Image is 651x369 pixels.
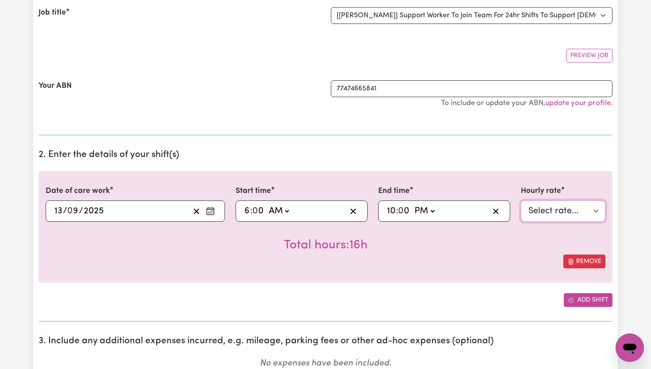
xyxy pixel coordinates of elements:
button: Enter the date of care work [203,204,217,218]
span: : [250,206,252,216]
input: -- [387,204,396,218]
input: -- [399,204,411,218]
span: Total hours worked: 16 hours [284,239,368,251]
span: / [79,206,83,216]
h2: 3. Include any additional expenses incurred, e.g. mileage, parking fees or other ad-hoc expenses ... [39,336,612,347]
label: Your ABN [39,80,72,92]
label: Hourly rate [521,185,561,197]
label: End time [378,185,410,197]
a: update your profile [545,99,611,107]
small: To include or update your ABN, . [441,99,612,107]
iframe: Button to launch messaging window [616,334,644,362]
button: Preview Job [566,49,612,63]
button: Add another shift [564,293,612,307]
input: -- [253,204,265,218]
input: -- [244,204,250,218]
label: Date of care work [46,185,110,197]
em: No expenses have been included. [260,359,391,368]
label: Start time [236,185,271,197]
input: ---- [83,204,104,218]
button: Remove this shift [563,255,605,268]
label: Job title [39,7,66,19]
span: 0 [398,207,403,216]
h2: 2. Enter the details of your shift(s) [39,149,612,161]
span: / [63,206,67,216]
span: 0 [67,207,73,216]
span: 0 [252,207,258,216]
input: -- [68,204,79,218]
span: : [396,206,398,216]
button: Clear date [190,204,203,218]
input: -- [54,204,63,218]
